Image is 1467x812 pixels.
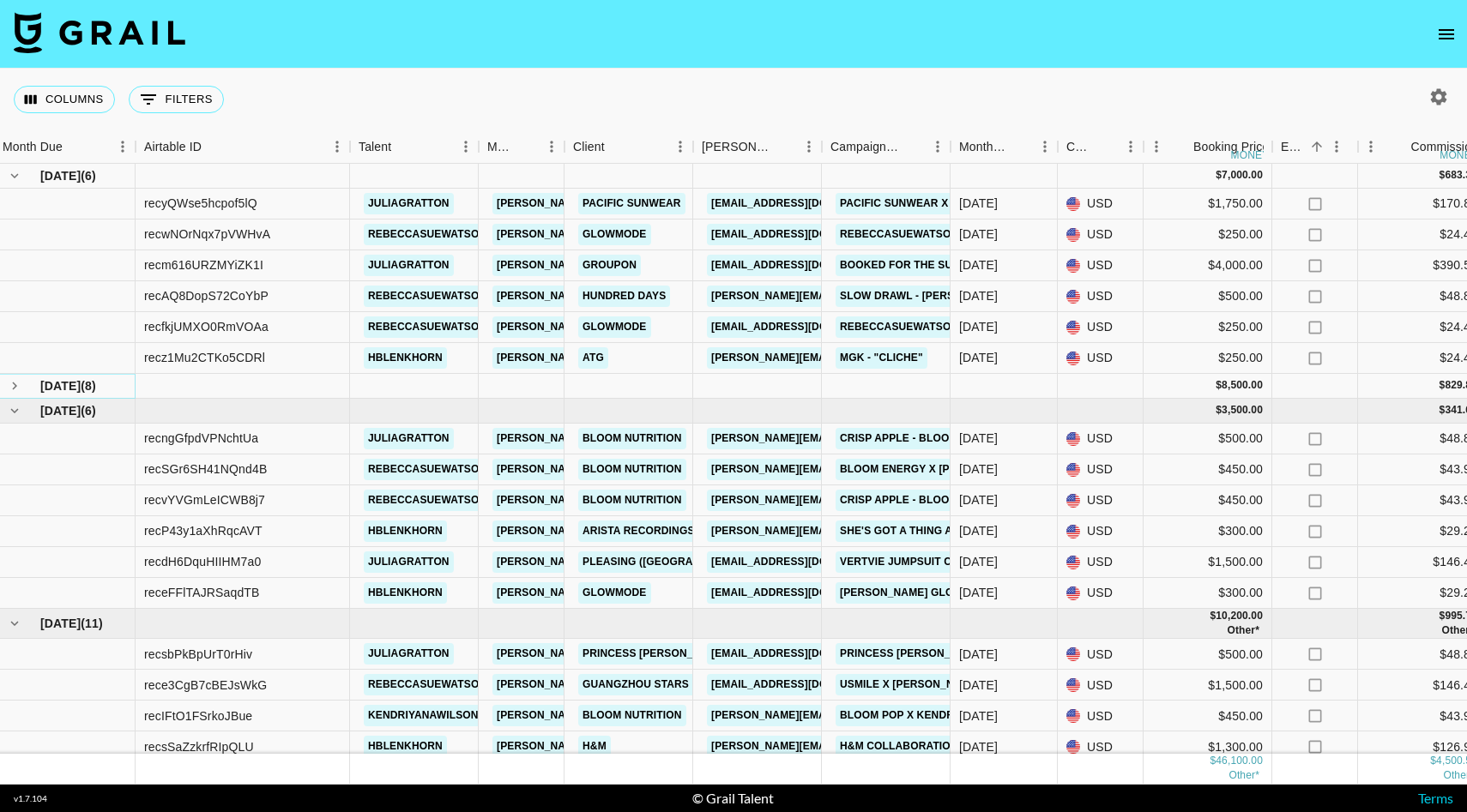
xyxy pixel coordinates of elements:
div: $1,500.00 [1144,547,1272,578]
a: [PERSON_NAME][EMAIL_ADDRESS][PERSON_NAME][DOMAIN_NAME] [492,428,860,449]
button: Show filters [129,86,224,113]
a: juliagratton [364,428,454,449]
div: 7,000.00 [1222,168,1263,183]
div: $1,500.00 [1144,670,1272,701]
a: GroupOn [578,255,641,276]
a: Pacific Sunwear x [PERSON_NAME] [836,193,1043,214]
a: kendriyanawilson [364,705,483,726]
div: $300.00 [1144,578,1272,609]
button: Sort [63,135,87,159]
span: AU$ 200.00 [1227,624,1259,636]
div: recSGr6SH41NQnd4B [144,460,267,478]
a: [PERSON_NAME][EMAIL_ADDRESS][PERSON_NAME][DOMAIN_NAME] [492,490,860,511]
div: recP43y1aXhRqcAVT [144,522,263,539]
a: Crisp Apple - Bloom X @juliagratton [836,428,1066,449]
div: $500.00 [1144,281,1272,312]
div: Aug '25 [959,430,998,447]
div: Client [573,130,605,164]
button: hide children [3,164,27,188]
div: recAQ8DopS72CoYbP [144,287,269,304]
a: rebeccasuewatson [364,674,491,695]
a: [PERSON_NAME][EMAIL_ADDRESS][PERSON_NAME][DOMAIN_NAME] [492,643,860,665]
div: $4,000.00 [1144,250,1272,281]
a: [PERSON_NAME][EMAIL_ADDRESS][PERSON_NAME][DOMAIN_NAME] [492,347,860,369]
img: Grail Talent [14,12,185,53]
button: Menu [453,134,479,159]
a: [EMAIL_ADDRESS][DOMAIN_NAME] [707,582,899,604]
div: Sep '25 [959,707,998,725]
div: Month Due [3,130,63,164]
div: [PERSON_NAME] [702,130,772,164]
div: USD [1058,547,1144,578]
div: recyQWse5hcpof5lQ [144,195,257,212]
a: rebeccasuewatson [364,316,491,338]
a: [PERSON_NAME][EMAIL_ADDRESS][DOMAIN_NAME] [707,490,987,511]
div: Aug '25 [959,584,998,601]
div: USD [1058,639,1144,670]
div: 46,100.00 [1216,755,1263,769]
button: Select columns [14,86,115,113]
div: Booking Price [1193,130,1269,164]
button: open drawer [1429,17,1464,51]
div: recsSaZzkrfRIpQLU [144,738,254,755]
a: [PERSON_NAME][EMAIL_ADDRESS][PERSON_NAME][DOMAIN_NAME] [492,582,860,604]
div: $450.00 [1144,485,1272,516]
div: $250.00 [1144,343,1272,374]
div: Airtable ID [136,130,350,164]
div: $450.00 [1144,454,1272,485]
div: $ [1430,755,1436,769]
div: $1,300.00 [1144,731,1272,762]
button: Sort [515,135,539,159]
div: recsbPkBpUrT0rHiv [144,646,252,663]
div: Jun '25 [959,256,998,274]
a: [PERSON_NAME][EMAIL_ADDRESS][PERSON_NAME][DOMAIN_NAME] [492,674,860,695]
a: juliagratton [364,643,454,665]
a: [PERSON_NAME][EMAIL_ADDRESS][DOMAIN_NAME] [707,428,987,449]
a: rebeccasuewatson X GLOWMODE Active Dress [836,316,1120,338]
button: hide children [3,399,27,423]
div: Expenses: Remove Commission? [1272,130,1358,164]
div: rece3CgB7cBEJsWkG [144,677,267,694]
button: Sort [1094,135,1118,159]
span: ( 6 ) [81,402,96,419]
a: juliagratton [364,193,454,214]
a: She's Got A Thing About Her - [PERSON_NAME] [836,520,1109,542]
a: Pleasing ([GEOGRAPHIC_DATA]) International Trade Co., Limited [578,551,959,573]
div: Sep '25 [959,677,998,694]
a: [PERSON_NAME][EMAIL_ADDRESS][PERSON_NAME][DOMAIN_NAME] [492,459,860,480]
div: Aug '25 [959,491,998,508]
div: USD [1058,731,1144,762]
div: recfkjUMXO0RmVOAa [144,318,269,335]
a: GLOWMODE [578,316,651,338]
span: [DATE] [40,402,81,419]
a: [EMAIL_ADDRESS][DOMAIN_NAME] [707,255,899,276]
a: Bloom Nutrition [578,490,686,511]
div: $ [1440,609,1446,623]
div: Client [564,130,693,164]
div: v 1.7.104 [14,793,47,804]
a: [PERSON_NAME][EMAIL_ADDRESS][PERSON_NAME][DOMAIN_NAME] [707,736,1075,757]
button: Sort [1386,135,1410,159]
a: juliagratton [364,255,454,276]
div: recm616URZMYiZK1I [144,256,263,274]
a: [EMAIL_ADDRESS][DOMAIN_NAME] [707,224,899,245]
div: Sep '25 [959,738,998,755]
a: [PERSON_NAME][EMAIL_ADDRESS][DOMAIN_NAME] [707,347,987,369]
div: Expenses: Remove Commission? [1281,130,1305,164]
div: recwNOrNqx7pVWHvA [144,226,270,243]
div: recngGfpdVPNchtUa [144,430,258,447]
a: [PERSON_NAME][EMAIL_ADDRESS][PERSON_NAME][DOMAIN_NAME] [492,255,860,276]
a: Terms [1418,790,1453,806]
span: ( 11 ) [81,615,103,632]
div: receFFlTAJRSaqdTB [144,584,260,601]
div: money [1231,150,1270,160]
div: $ [1216,168,1222,183]
a: [PERSON_NAME][EMAIL_ADDRESS][DOMAIN_NAME] [707,286,987,307]
div: recz1Mu2CTKo5CDRl [144,349,265,366]
a: Princess [PERSON_NAME] X @juliaagratton [836,643,1101,665]
a: Booked For The Summer - GroupOn [836,255,1053,276]
div: $ [1440,403,1446,418]
a: ATG [578,347,608,369]
a: [PERSON_NAME][EMAIL_ADDRESS][PERSON_NAME][DOMAIN_NAME] [492,705,860,726]
div: $500.00 [1144,639,1272,670]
